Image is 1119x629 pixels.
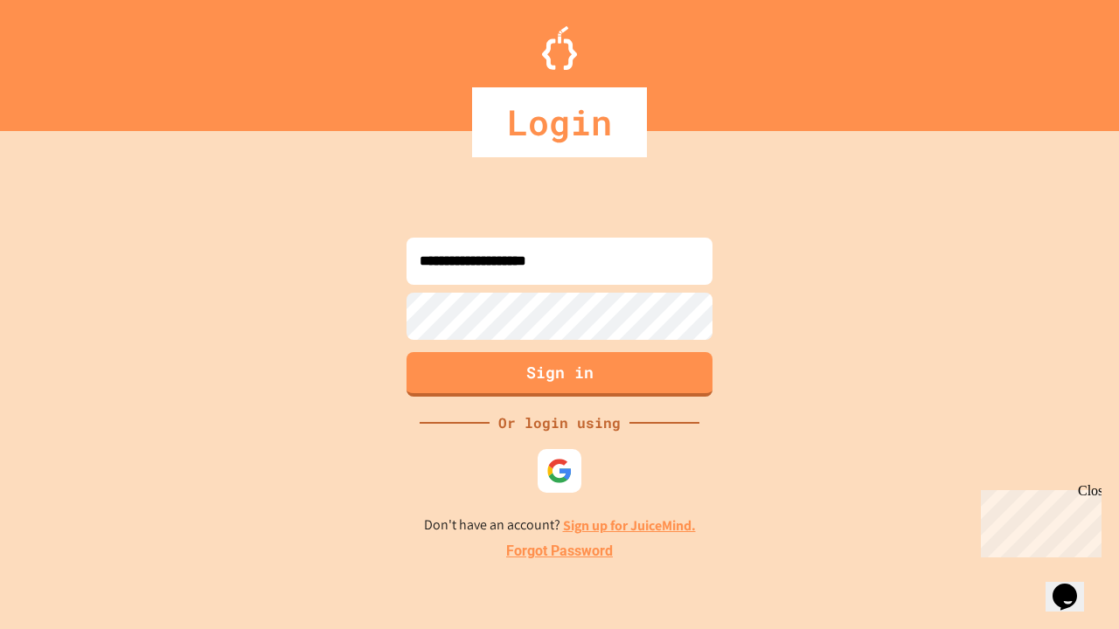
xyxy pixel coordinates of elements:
div: Or login using [490,412,629,433]
p: Don't have an account? [424,515,696,536]
button: Sign in [407,352,712,397]
div: Login [472,87,647,157]
a: Sign up for JuiceMind. [563,516,696,535]
a: Forgot Password [506,541,613,562]
img: google-icon.svg [546,458,573,484]
img: Logo.svg [542,26,577,70]
iframe: chat widget [1046,559,1102,612]
iframe: chat widget [974,483,1102,557]
div: Chat with us now!Close [7,7,121,111]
